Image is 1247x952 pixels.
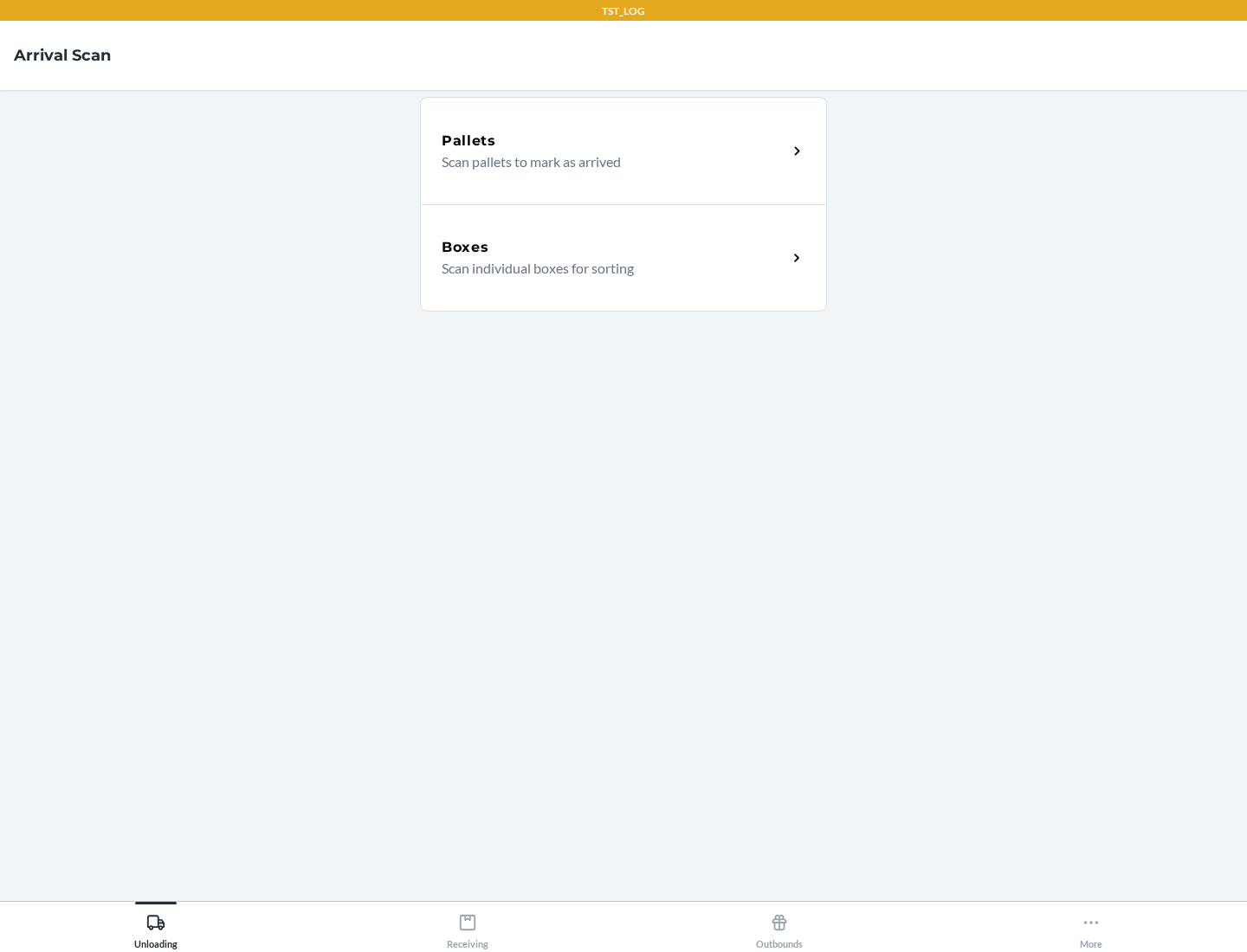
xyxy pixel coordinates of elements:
div: Outbounds [756,906,803,949]
div: Receiving [447,906,488,949]
div: More [1080,906,1102,949]
button: Receiving [312,902,623,949]
h4: Arrival Scan [14,44,111,67]
p: TST_LOG [602,3,645,19]
h5: Boxes [442,237,489,258]
div: Unloading [134,906,178,949]
button: More [935,902,1247,949]
p: Scan individual boxes for sorting [442,258,773,279]
a: PalletsScan pallets to mark as arrived [420,97,827,204]
p: Scan pallets to mark as arrived [442,151,773,172]
button: Outbounds [623,902,935,949]
a: BoxesScan individual boxes for sorting [420,204,827,312]
h5: Pallets [442,131,496,151]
